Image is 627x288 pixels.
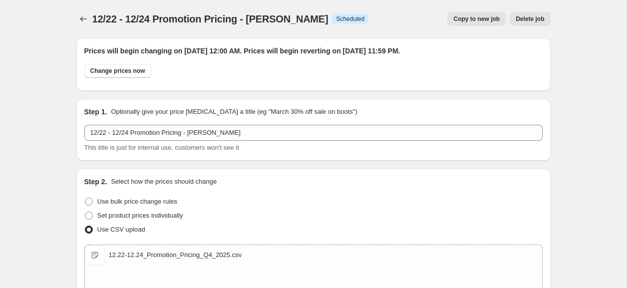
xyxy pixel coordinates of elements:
button: Copy to new job [447,12,506,26]
button: Price change jobs [76,12,90,26]
span: Use CSV upload [97,226,145,233]
span: Delete job [516,15,544,23]
button: Delete job [510,12,550,26]
button: Change prices now [84,64,151,78]
span: Use bulk price change rules [97,198,177,205]
span: This title is just for internal use, customers won't see it [84,144,239,151]
h2: Prices will begin changing on [DATE] 12:00 AM. Prices will begin reverting on [DATE] 11:59 PM. [84,46,543,56]
input: 30% off holiday sale [84,125,543,141]
span: Scheduled [336,15,364,23]
div: 12.22-12.24_Promotion_Pricing_Q4_2025.csv [109,250,242,260]
span: Copy to new job [453,15,500,23]
span: Set product prices individually [97,212,183,219]
span: 12/22 - 12/24 Promotion Pricing - [PERSON_NAME] [92,13,328,24]
span: Change prices now [90,67,145,75]
p: Optionally give your price [MEDICAL_DATA] a title (eg "March 30% off sale on boots") [111,107,357,117]
p: Select how the prices should change [111,177,217,187]
h2: Step 1. [84,107,107,117]
h2: Step 2. [84,177,107,187]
